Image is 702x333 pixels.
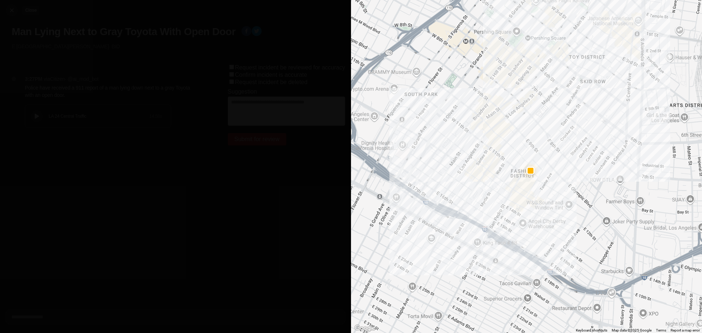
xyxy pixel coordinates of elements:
p: 3:27PM [25,75,42,83]
button: cancelClose [6,4,18,16]
p: E [GEOGRAPHIC_DATA][PERSON_NAME] · BID [12,43,345,50]
img: Google [353,323,377,333]
label: Suggestion [228,88,257,95]
div: LA 24 Central Traffic [49,113,149,119]
button: facebook [241,26,252,38]
a: Report a map error [671,328,700,332]
a: Open this area in Google Maps (opens a new window) [353,323,377,333]
img: cancel [8,7,15,14]
label: Request incident be deleted [235,79,307,85]
label: Confirm incident is accurate [235,72,307,78]
div: 14.58 s [149,113,162,119]
h1: Man Lying Next to Gray Toyota With Open Door [12,25,235,38]
label: Request incident be reviewed for accuracy [235,64,346,71]
button: twitter [252,26,262,38]
button: Keyboard shortcuts [576,328,607,333]
button: Submit for review [228,133,286,145]
p: via Citizen · @ ai_mod_bot [44,75,99,83]
p: Police have received a 911 report of a man lying down next to a gray Toyota with an open door. [25,84,199,99]
span: Map data ©2025 Google [612,328,652,332]
a: Terms (opens in new tab) [656,328,666,332]
small: Close [25,8,37,13]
